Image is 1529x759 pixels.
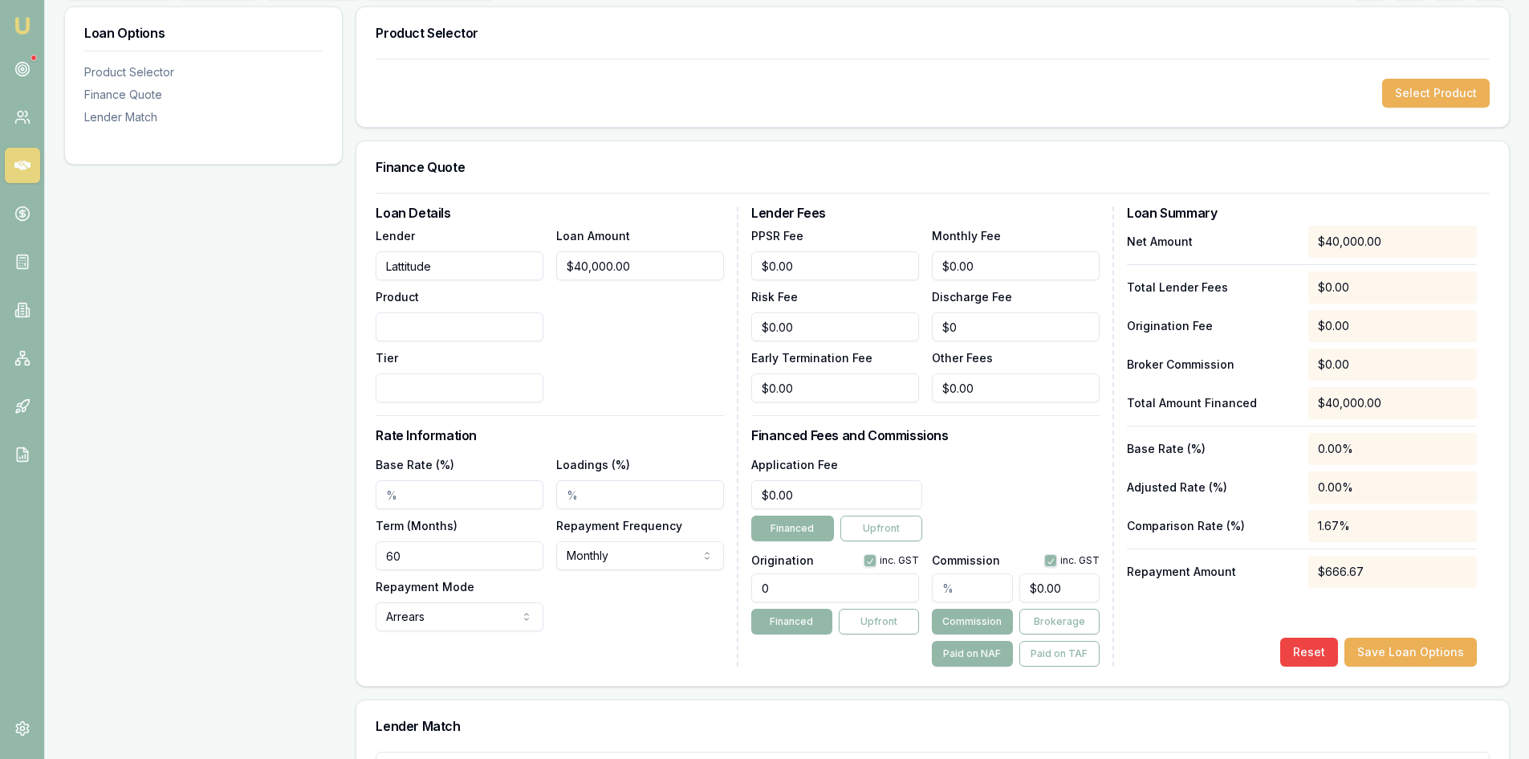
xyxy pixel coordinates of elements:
label: Product [376,290,419,304]
input: $ [932,373,1100,402]
div: Lender Match [84,109,323,125]
input: % [556,480,724,509]
h3: Loan Details [376,206,724,219]
div: inc. GST [1044,554,1100,567]
label: Other Fees [932,351,993,365]
label: Base Rate (%) [376,458,454,471]
h3: Rate Information [376,429,724,442]
h3: Product Selector [376,27,1490,39]
div: Finance Quote [84,87,323,103]
div: $40,000.00 [1308,387,1477,419]
label: Commission [932,555,1000,566]
p: Base Rate (%) [1127,441,1295,457]
div: $0.00 [1308,349,1477,381]
input: $ [932,312,1100,341]
label: Term (Months) [376,519,457,533]
div: 1.67% [1308,510,1477,542]
h3: Loan Summary [1127,206,1477,219]
label: Monthly Fee [932,229,1001,243]
label: Lender [376,229,415,243]
h3: Finance Quote [376,161,1490,173]
h3: Financed Fees and Commissions [751,429,1100,442]
p: Comparison Rate (%) [1127,518,1295,534]
div: $666.67 [1308,556,1477,588]
label: Early Termination Fee [751,351,872,365]
input: % [932,573,1012,602]
div: $0.00 [1308,271,1477,304]
button: Reset [1280,638,1338,667]
div: inc. GST [864,554,919,567]
button: Financed [751,609,832,635]
label: Origination [751,555,814,566]
img: emu-icon-u.png [13,16,32,35]
input: $ [556,251,724,280]
button: Financed [751,516,833,541]
input: $ [751,373,919,402]
button: Save Loan Options [1344,638,1477,667]
input: $ [751,312,919,341]
div: 0.00% [1308,433,1477,465]
p: Adjusted Rate (%) [1127,479,1295,496]
label: Repayment Mode [376,580,474,594]
label: Risk Fee [751,290,798,304]
p: Total Amount Financed [1127,395,1295,411]
div: 0.00% [1308,471,1477,504]
button: Brokerage [1019,609,1100,635]
label: Repayment Frequency [556,519,682,533]
h3: Lender Fees [751,206,1100,219]
input: $ [932,251,1100,280]
h3: Loan Options [84,27,323,39]
input: $ [751,480,922,509]
p: Origination Fee [1127,318,1295,334]
button: Upfront [839,609,919,635]
button: Upfront [840,516,922,541]
label: Loan Amount [556,229,630,243]
p: Repayment Amount [1127,564,1295,580]
input: % [376,480,543,509]
button: Select Product [1382,79,1490,108]
p: Broker Commission [1127,357,1295,373]
p: Net Amount [1127,234,1295,250]
input: $ [751,251,919,280]
button: Commission [932,609,1012,635]
h3: Lender Match [376,720,1490,732]
div: Product Selector [84,64,323,80]
label: Discharge Fee [932,290,1012,304]
div: $40,000.00 [1308,226,1477,258]
div: $0.00 [1308,310,1477,342]
button: Paid on NAF [932,641,1012,667]
label: PPSR Fee [751,229,803,243]
button: Paid on TAF [1019,641,1100,667]
p: Total Lender Fees [1127,280,1295,296]
label: Tier [376,351,398,365]
label: Loadings (%) [556,458,630,471]
label: Application Fee [751,458,838,471]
